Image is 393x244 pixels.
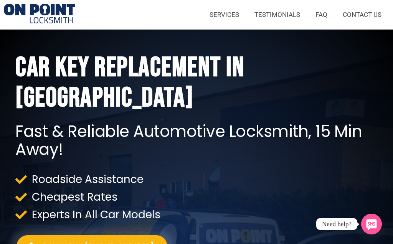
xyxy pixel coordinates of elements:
h2: Fast & Reliable Automotive Locksmith, 15 Min Away! [15,123,389,158]
span: Roadside Assistance [30,174,144,185]
a: CONTACT US [335,6,389,23]
span: Cheapest Rates [30,192,117,202]
h1: Car key replacement In [GEOGRAPHIC_DATA] [15,53,389,113]
img: Car key services #2 1 [4,4,75,26]
a: SERVICES [202,6,247,23]
a: TESTIMONIALS [247,6,308,23]
nav: Menu [83,6,389,23]
a: FAQ [308,6,335,23]
a: SMS [361,214,382,234]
